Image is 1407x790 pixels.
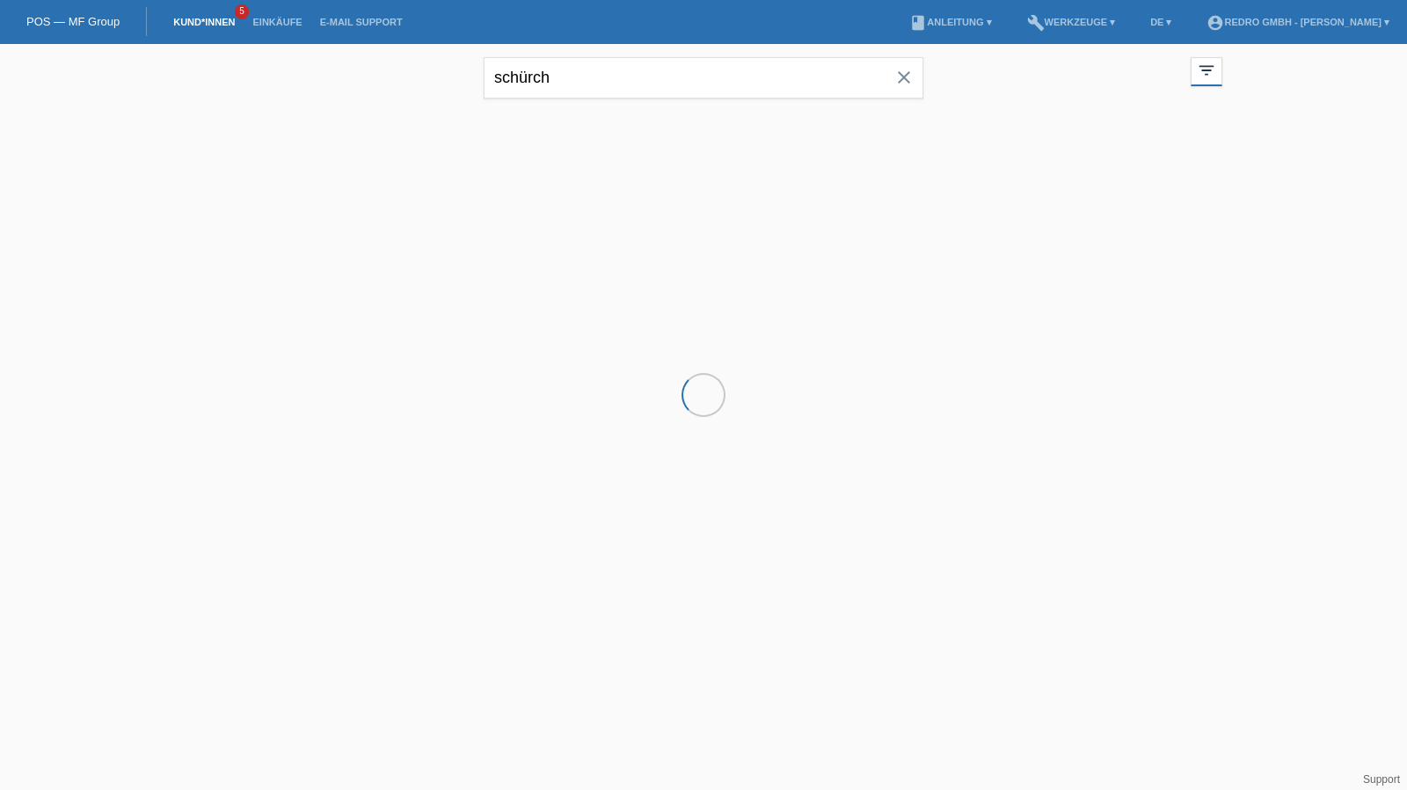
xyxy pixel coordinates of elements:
a: account_circleRedro GmbH - [PERSON_NAME] ▾ [1198,17,1398,27]
a: Kund*innen [164,17,244,27]
a: bookAnleitung ▾ [900,17,1000,27]
i: account_circle [1207,14,1224,32]
a: POS — MF Group [26,15,120,28]
i: book [909,14,927,32]
span: 5 [235,4,249,19]
a: E-Mail Support [311,17,412,27]
i: close [893,67,915,88]
input: Suche... [484,57,923,99]
a: DE ▾ [1141,17,1180,27]
i: build [1027,14,1045,32]
a: Einkäufe [244,17,310,27]
i: filter_list [1197,61,1216,80]
a: Support [1363,773,1400,786]
a: buildWerkzeuge ▾ [1018,17,1125,27]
